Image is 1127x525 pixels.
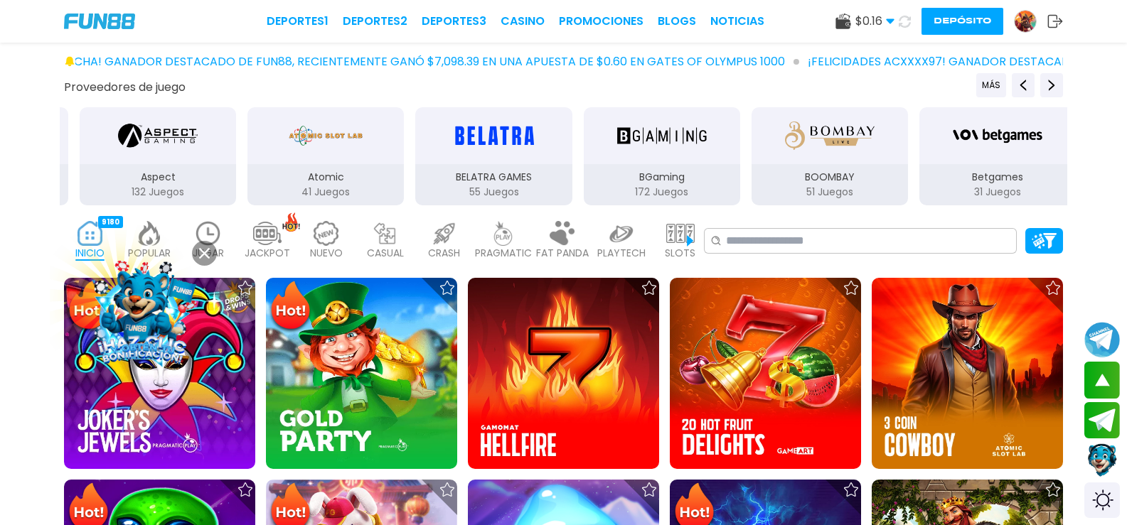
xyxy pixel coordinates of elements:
[746,106,914,207] button: BOOMBAY
[76,221,105,246] img: home_active.webp
[785,116,875,156] img: BOOMBAY
[267,13,329,30] a: Deportes1
[855,13,894,30] span: $ 0.16
[617,116,707,156] img: BGaming
[74,106,242,207] button: Aspect
[247,170,404,185] p: Atomic
[607,221,636,246] img: playtech_light.webp
[253,221,282,246] img: jackpot_light.webp
[584,170,740,185] p: BGaming
[1032,233,1057,248] img: Platform Filter
[371,221,400,246] img: casual_light.webp
[310,246,343,261] p: NUEVO
[752,185,908,200] p: 51 Juegos
[1014,10,1047,33] a: Avatar
[266,278,457,469] img: Gold Party
[135,221,164,246] img: popular_light.webp
[1084,362,1120,399] button: scroll up
[1015,11,1036,32] img: Avatar
[64,278,255,469] img: Joker's Jewels
[1084,442,1120,479] button: Contact customer service
[312,221,341,246] img: new_light.webp
[242,106,410,207] button: Atomic
[1040,73,1063,97] button: Next providers
[914,106,1081,207] button: Betgames
[919,170,1076,185] p: Betgames
[64,13,135,29] img: Company Logo
[872,278,1063,469] img: 3 Coin Cowboy
[475,246,532,261] p: PRAGMATIC
[428,246,460,261] p: CRASH
[194,221,223,246] img: recent_light.webp
[267,279,314,335] img: Hot
[501,13,545,30] a: CASINO
[78,248,206,376] img: Image Link
[468,278,659,469] img: Hellfire
[286,116,365,156] img: Atomic
[578,106,746,207] button: BGaming
[548,221,577,246] img: fat_panda_light.webp
[597,246,646,261] p: PLAYTECH
[98,216,123,228] div: 9180
[953,116,1042,156] img: Betgames
[489,221,518,246] img: pragmatic_light.webp
[665,246,695,261] p: SLOTS
[752,170,908,185] p: BOOMBAY
[65,279,112,335] img: Hot
[449,116,538,156] img: BELATRA GAMES
[1084,321,1120,358] button: Join telegram channel
[670,278,861,469] img: 20 Hot Fruit Delights
[415,170,572,185] p: BELATRA GAMES
[422,13,486,30] a: Deportes3
[410,106,577,207] button: BELATRA GAMES
[118,116,198,156] img: Aspect
[80,185,236,200] p: 132 Juegos
[64,80,186,94] button: Proveedores de juego
[1084,482,1120,518] div: Switch theme
[430,221,459,246] img: crash_light.webp
[1012,73,1035,97] button: Previous providers
[658,13,696,30] a: BLOGS
[919,185,1076,200] p: 31 Juegos
[536,246,589,261] p: FAT PANDA
[343,13,407,30] a: Deportes2
[922,8,1003,35] button: Depósito
[245,246,290,261] p: JACKPOT
[559,13,643,30] a: Promociones
[584,185,740,200] p: 172 Juegos
[367,246,404,261] p: CASUAL
[415,185,572,200] p: 55 Juegos
[80,170,236,185] p: Aspect
[710,13,764,30] a: NOTICIAS
[282,212,300,232] img: hot
[247,185,404,200] p: 41 Juegos
[976,73,1006,97] button: Previous providers
[1084,402,1120,439] button: Join telegram
[666,221,695,246] img: slots_light.webp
